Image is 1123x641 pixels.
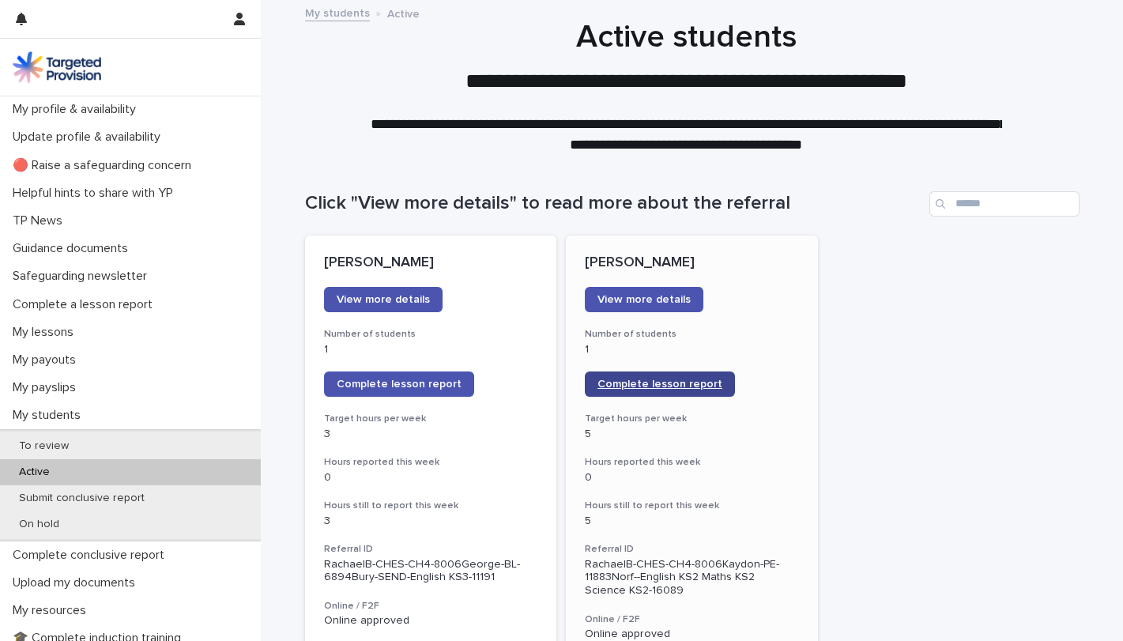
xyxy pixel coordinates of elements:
[585,255,799,272] p: [PERSON_NAME]
[305,192,923,215] h1: Click "View more details" to read more about the referral
[6,380,89,395] p: My payslips
[585,287,703,312] a: View more details
[6,186,186,201] p: Helpful hints to share with YP
[6,130,173,145] p: Update profile & availability
[6,325,86,340] p: My lessons
[299,18,1073,56] h1: Active students
[929,191,1080,217] input: Search
[324,413,538,425] h3: Target hours per week
[324,456,538,469] h3: Hours reported this week
[6,492,157,505] p: Submit conclusive report
[6,353,89,368] p: My payouts
[6,269,160,284] p: Safeguarding newsletter
[324,543,538,556] h3: Referral ID
[6,241,141,256] p: Guidance documents
[324,471,538,485] p: 0
[585,413,799,425] h3: Target hours per week
[337,294,430,305] span: View more details
[324,558,538,585] p: RachaelB-CHES-CH4-8006George-BL-6894Bury-SEND-English KS3-11191
[324,371,474,397] a: Complete lesson report
[585,456,799,469] h3: Hours reported this week
[6,439,81,453] p: To review
[6,575,148,590] p: Upload my documents
[6,518,72,531] p: On hold
[324,515,538,528] p: 3
[324,614,538,628] p: Online approved
[585,371,735,397] a: Complete lesson report
[387,4,420,21] p: Active
[585,628,799,641] p: Online approved
[585,558,799,598] p: RachaelB-CHES-CH4-8006Kaydon-PE-11883Norf--English KS2 Maths KS2 Science KS2-16089
[6,466,62,479] p: Active
[6,408,93,423] p: My students
[324,600,538,613] h3: Online / F2F
[6,297,165,312] p: Complete a lesson report
[324,328,538,341] h3: Number of students
[6,213,75,228] p: TP News
[585,328,799,341] h3: Number of students
[585,471,799,485] p: 0
[585,613,799,626] h3: Online / F2F
[13,51,101,83] img: M5nRWzHhSzIhMunXDL62
[597,294,691,305] span: View more details
[324,255,538,272] p: [PERSON_NAME]
[324,428,538,441] p: 3
[585,543,799,556] h3: Referral ID
[305,3,370,21] a: My students
[6,603,99,618] p: My resources
[324,343,538,356] p: 1
[324,500,538,512] h3: Hours still to report this week
[585,428,799,441] p: 5
[6,102,149,117] p: My profile & availability
[6,158,204,173] p: 🔴 Raise a safeguarding concern
[585,515,799,528] p: 5
[597,379,722,390] span: Complete lesson report
[6,548,177,563] p: Complete conclusive report
[324,287,443,312] a: View more details
[337,379,462,390] span: Complete lesson report
[585,343,799,356] p: 1
[585,500,799,512] h3: Hours still to report this week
